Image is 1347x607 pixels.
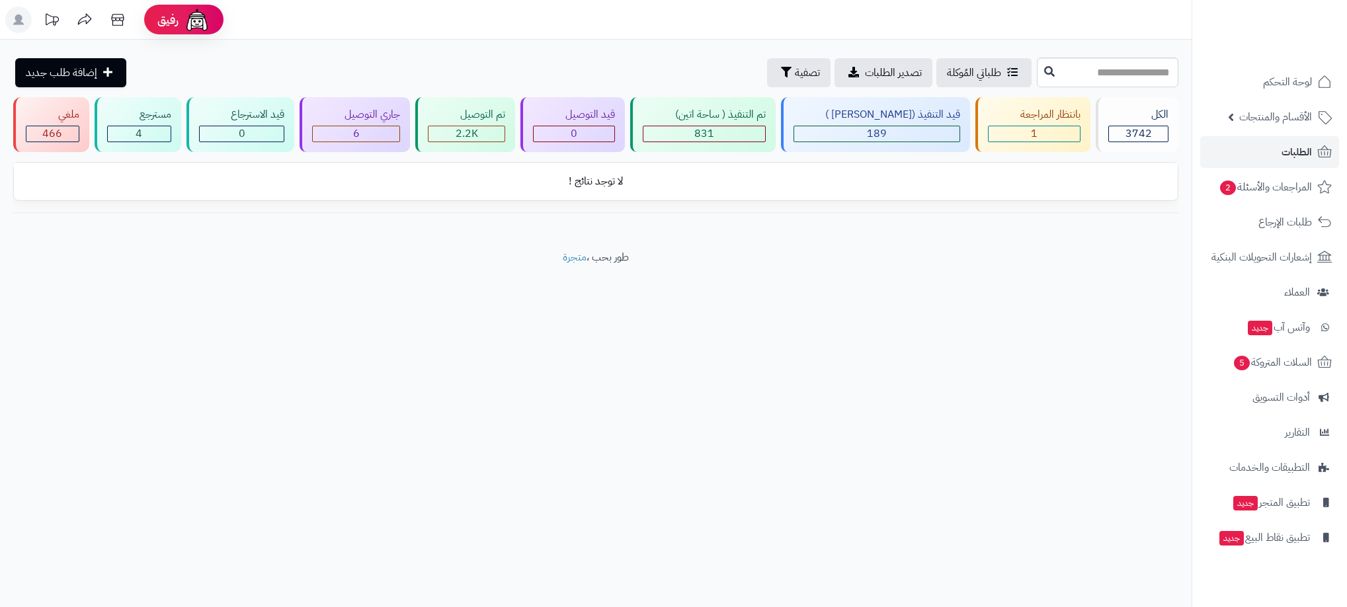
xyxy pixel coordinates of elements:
[1219,178,1312,196] span: المراجعات والأسئلة
[1200,417,1339,448] a: التقارير
[1125,126,1152,142] span: 3742
[312,107,400,122] div: جاري التوصيل
[239,126,245,142] span: 0
[1233,353,1312,372] span: السلات المتروكة
[1233,355,1250,371] span: 5
[1232,493,1310,512] span: تطبيق المتجر
[1200,522,1339,553] a: تطبيق نقاط البيعجديد
[988,107,1081,122] div: بانتظار المراجعة
[973,97,1093,152] a: بانتظار المراجعة 1
[767,58,831,87] button: تصفية
[456,126,478,142] span: 2.2K
[571,126,577,142] span: 0
[15,58,126,87] a: إضافة طلب جديد
[1200,276,1339,308] a: العملاء
[26,107,79,122] div: ملغي
[1257,20,1334,48] img: logo-2.png
[1252,388,1310,407] span: أدوات التسويق
[1284,283,1310,302] span: العملاء
[1258,213,1312,231] span: طلبات الإرجاع
[643,126,765,142] div: 831
[1200,311,1339,343] a: وآتس آبجديد
[1200,66,1339,98] a: لوحة التحكم
[14,163,1178,200] td: لا توجد نتائج !
[694,126,714,142] span: 831
[1200,171,1339,203] a: المراجعات والأسئلة2
[867,126,887,142] span: 189
[1233,496,1258,510] span: جديد
[794,126,960,142] div: 189
[989,126,1080,142] div: 1
[26,65,97,81] span: إضافة طلب جديد
[1239,108,1312,126] span: الأقسام والمنتجات
[1200,382,1339,413] a: أدوات التسويق
[643,107,766,122] div: تم التنفيذ ( ساحة اتين)
[533,107,615,122] div: قيد التوصيل
[518,97,628,152] a: قيد التوصيل 0
[35,7,68,36] a: تحديثات المنصة
[534,126,614,142] div: 0
[1200,206,1339,238] a: طلبات الإرجاع
[1200,452,1339,483] a: التطبيقات والخدمات
[1229,458,1310,477] span: التطبيقات والخدمات
[42,126,62,142] span: 466
[200,126,284,142] div: 0
[184,97,298,152] a: قيد الاسترجاع 0
[778,97,973,152] a: قيد التنفيذ ([PERSON_NAME] ) 189
[413,97,518,152] a: تم التوصيل 2.2K
[353,126,360,142] span: 6
[1218,528,1310,547] span: تطبيق نقاط البيع
[1031,126,1038,142] span: 1
[1248,321,1272,335] span: جديد
[1219,531,1244,546] span: جديد
[1211,248,1312,266] span: إشعارات التحويلات البنكية
[1219,180,1237,196] span: 2
[92,97,184,152] a: مسترجع 4
[429,126,505,142] div: 2245
[1200,487,1339,518] a: تطبيق المتجرجديد
[1108,107,1168,122] div: الكل
[297,97,413,152] a: جاري التوصيل 6
[835,58,932,87] a: تصدير الطلبات
[313,126,399,142] div: 6
[136,126,142,142] span: 4
[184,7,210,33] img: ai-face.png
[1200,136,1339,168] a: الطلبات
[947,65,1001,81] span: طلباتي المُوكلة
[865,65,922,81] span: تصدير الطلبات
[563,249,587,265] a: متجرة
[794,107,961,122] div: قيد التنفيذ ([PERSON_NAME] )
[628,97,778,152] a: تم التنفيذ ( ساحة اتين) 831
[108,126,171,142] div: 4
[1282,143,1312,161] span: الطلبات
[1246,318,1310,337] span: وآتس آب
[428,107,505,122] div: تم التوصيل
[26,126,79,142] div: 466
[1200,346,1339,378] a: السلات المتروكة5
[199,107,285,122] div: قيد الاسترجاع
[1285,423,1310,442] span: التقارير
[936,58,1032,87] a: طلباتي المُوكلة
[1093,97,1181,152] a: الكل3742
[1200,241,1339,273] a: إشعارات التحويلات البنكية
[107,107,171,122] div: مسترجع
[157,12,179,28] span: رفيق
[1263,73,1312,91] span: لوحة التحكم
[11,97,92,152] a: ملغي 466
[795,65,820,81] span: تصفية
